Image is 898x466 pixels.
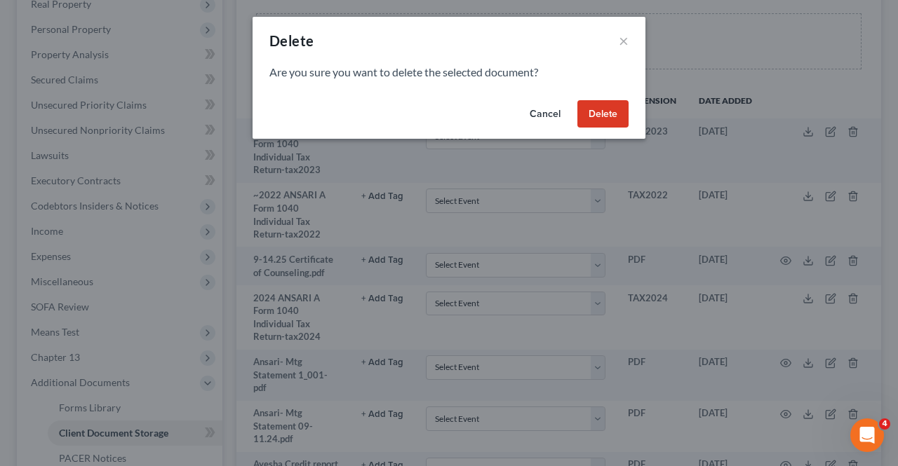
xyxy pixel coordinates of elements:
[619,32,629,49] button: ×
[850,418,884,452] iframe: Intercom live chat
[269,64,629,81] p: Are you sure you want to delete the selected document?
[577,100,629,128] button: Delete
[269,31,314,50] div: Delete
[518,100,572,128] button: Cancel
[879,418,890,430] span: 4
